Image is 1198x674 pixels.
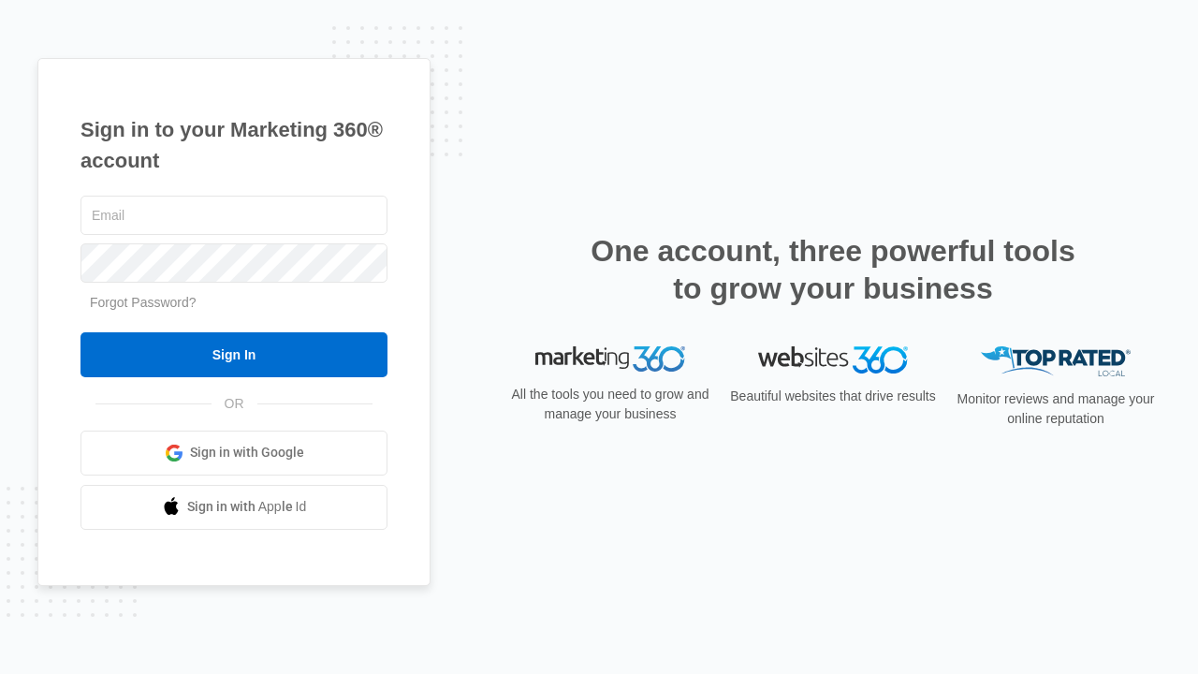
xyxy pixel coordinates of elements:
[212,394,257,414] span: OR
[80,431,387,476] a: Sign in with Google
[981,346,1131,377] img: Top Rated Local
[728,387,938,406] p: Beautiful websites that drive results
[80,114,387,176] h1: Sign in to your Marketing 360® account
[90,295,197,310] a: Forgot Password?
[585,232,1081,307] h2: One account, three powerful tools to grow your business
[535,346,685,373] img: Marketing 360
[80,485,387,530] a: Sign in with Apple Id
[80,332,387,377] input: Sign In
[505,385,715,424] p: All the tools you need to grow and manage your business
[190,443,304,462] span: Sign in with Google
[951,389,1161,429] p: Monitor reviews and manage your online reputation
[80,196,387,235] input: Email
[758,346,908,374] img: Websites 360
[187,497,307,517] span: Sign in with Apple Id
